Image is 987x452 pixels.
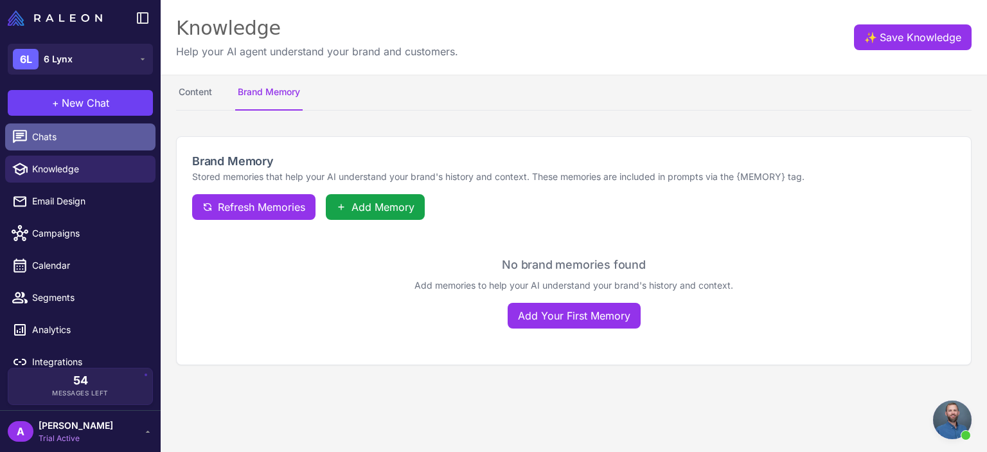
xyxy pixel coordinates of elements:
[8,10,107,26] a: Raleon Logo
[39,433,113,444] span: Trial Active
[73,375,88,386] span: 54
[8,10,102,26] img: Raleon Logo
[32,226,145,240] span: Campaigns
[235,75,303,111] button: Brand Memory
[5,156,156,183] a: Knowledge
[5,123,156,150] a: Chats
[192,278,956,293] p: Add memories to help your AI understand your brand's history and context.
[326,194,425,220] button: Add Memory
[192,256,956,273] h3: No brand memories found
[32,291,145,305] span: Segments
[8,421,33,442] div: A
[5,284,156,311] a: Segments
[32,130,145,144] span: Chats
[5,252,156,279] a: Calendar
[176,15,458,41] div: Knowledge
[32,258,145,273] span: Calendar
[8,44,153,75] button: 6L6 Lynx
[13,49,39,69] div: 6L
[508,303,641,329] button: Add Your First Memory
[32,194,145,208] span: Email Design
[351,199,414,215] span: Add Memory
[176,75,215,111] button: Content
[39,419,113,433] span: [PERSON_NAME]
[32,355,145,369] span: Integrations
[5,348,156,375] a: Integrations
[44,52,73,66] span: 6 Lynx
[52,95,59,111] span: +
[5,316,156,343] a: Analytics
[8,90,153,116] button: +New Chat
[5,220,156,247] a: Campaigns
[32,162,145,176] span: Knowledge
[192,194,316,220] button: Refresh Memories
[5,188,156,215] a: Email Design
[854,24,972,50] button: ✨Save Knowledge
[52,388,109,398] span: Messages Left
[176,44,458,59] p: Help your AI agent understand your brand and customers.
[192,170,956,184] p: Stored memories that help your AI understand your brand's history and context. These memories are...
[192,152,956,170] h2: Brand Memory
[864,30,875,40] span: ✨
[32,323,145,337] span: Analytics
[218,199,305,215] span: Refresh Memories
[933,401,972,439] a: Open chat
[62,95,109,111] span: New Chat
